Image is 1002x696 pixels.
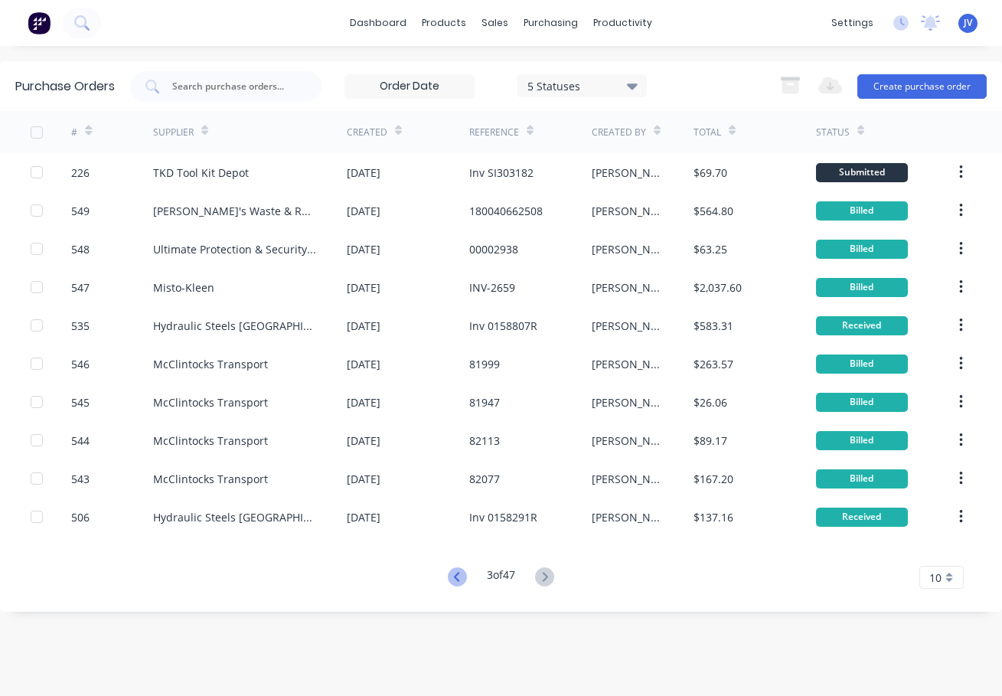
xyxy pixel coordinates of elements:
div: Ultimate Protection & Security Pty Ltd [153,241,316,257]
div: INV-2659 [469,279,515,296]
div: [PERSON_NAME] [592,241,663,257]
input: Order Date [345,75,474,98]
div: [DATE] [347,279,380,296]
div: $2,037.60 [694,279,742,296]
div: Hydraulic Steels [GEOGRAPHIC_DATA] [153,509,316,525]
div: 547 [71,279,90,296]
div: McClintocks Transport [153,394,268,410]
div: # [71,126,77,139]
div: Hydraulic Steels [GEOGRAPHIC_DATA] [153,318,316,334]
div: 00002938 [469,241,518,257]
div: 81947 [469,394,500,410]
div: 546 [71,356,90,372]
div: Submitted [816,163,908,182]
div: [PERSON_NAME] [592,471,663,487]
div: [DATE] [347,203,380,219]
div: [PERSON_NAME] [592,356,663,372]
div: 82077 [469,471,500,487]
div: $63.25 [694,241,727,257]
div: [DATE] [347,394,380,410]
div: $69.70 [694,165,727,181]
div: [PERSON_NAME] [592,433,663,449]
div: [DATE] [347,433,380,449]
div: Received [816,508,908,527]
div: [PERSON_NAME] [592,318,663,334]
div: [PERSON_NAME]'s Waste & Recycling [153,203,316,219]
div: Created [347,126,387,139]
div: [PERSON_NAME] [592,165,663,181]
div: $26.06 [694,394,727,410]
div: 548 [71,241,90,257]
div: Received [816,316,908,335]
div: McClintocks Transport [153,356,268,372]
input: Search purchase orders... [171,79,298,94]
div: $137.16 [694,509,733,525]
div: sales [474,11,516,34]
div: 545 [71,394,90,410]
div: Supplier [153,126,194,139]
div: McClintocks Transport [153,433,268,449]
div: [PERSON_NAME] [592,394,663,410]
div: Billed [816,201,908,221]
div: Billed [816,240,908,259]
div: Created By [592,126,646,139]
div: 180040662508 [469,203,543,219]
div: $564.80 [694,203,733,219]
div: 82113 [469,433,500,449]
div: [DATE] [347,241,380,257]
div: Billed [816,431,908,450]
div: Billed [816,355,908,374]
div: [DATE] [347,318,380,334]
div: products [414,11,474,34]
div: Inv SI303182 [469,165,534,181]
div: Status [816,126,850,139]
button: Create purchase order [857,74,987,99]
div: productivity [586,11,660,34]
div: [DATE] [347,165,380,181]
img: Factory [28,11,51,34]
div: Total [694,126,721,139]
div: $263.57 [694,356,733,372]
div: McClintocks Transport [153,471,268,487]
div: 506 [71,509,90,525]
span: 10 [929,570,942,586]
div: $89.17 [694,433,727,449]
div: TKD Tool Kit Depot [153,165,249,181]
div: $583.31 [694,318,733,334]
div: 5 Statuses [527,77,637,93]
div: [DATE] [347,356,380,372]
div: Misto-Kleen [153,279,214,296]
div: [DATE] [347,471,380,487]
div: 543 [71,471,90,487]
div: [DATE] [347,509,380,525]
div: Billed [816,278,908,297]
div: 81999 [469,356,500,372]
div: Inv 0158807R [469,318,537,334]
span: JV [964,16,972,30]
div: 3 of 47 [487,567,515,589]
div: $167.20 [694,471,733,487]
div: [PERSON_NAME] [592,279,663,296]
div: 535 [71,318,90,334]
div: [PERSON_NAME] [592,203,663,219]
div: 549 [71,203,90,219]
div: Purchase Orders [15,77,115,96]
div: 226 [71,165,90,181]
div: Billed [816,469,908,489]
div: Billed [816,393,908,412]
div: Inv 0158291R [469,509,537,525]
div: 544 [71,433,90,449]
div: settings [824,11,881,34]
a: dashboard [342,11,414,34]
div: purchasing [516,11,586,34]
div: Reference [469,126,519,139]
div: [PERSON_NAME] [592,509,663,525]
